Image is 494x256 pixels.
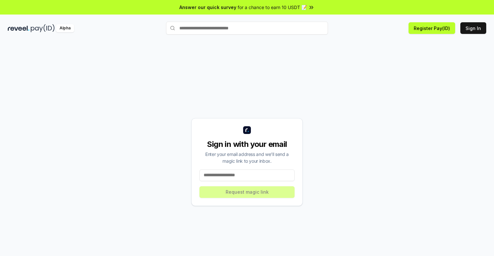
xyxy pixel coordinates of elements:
img: pay_id [31,24,55,32]
div: Sign in with your email [199,139,295,149]
button: Register Pay(ID) [409,22,455,34]
div: Alpha [56,24,74,32]
span: Answer our quick survey [179,4,236,11]
img: reveel_dark [8,24,29,32]
img: logo_small [243,126,251,134]
div: Enter your email address and we’ll send a magic link to your inbox. [199,151,295,164]
span: for a chance to earn 10 USDT 📝 [238,4,307,11]
button: Sign In [460,22,486,34]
